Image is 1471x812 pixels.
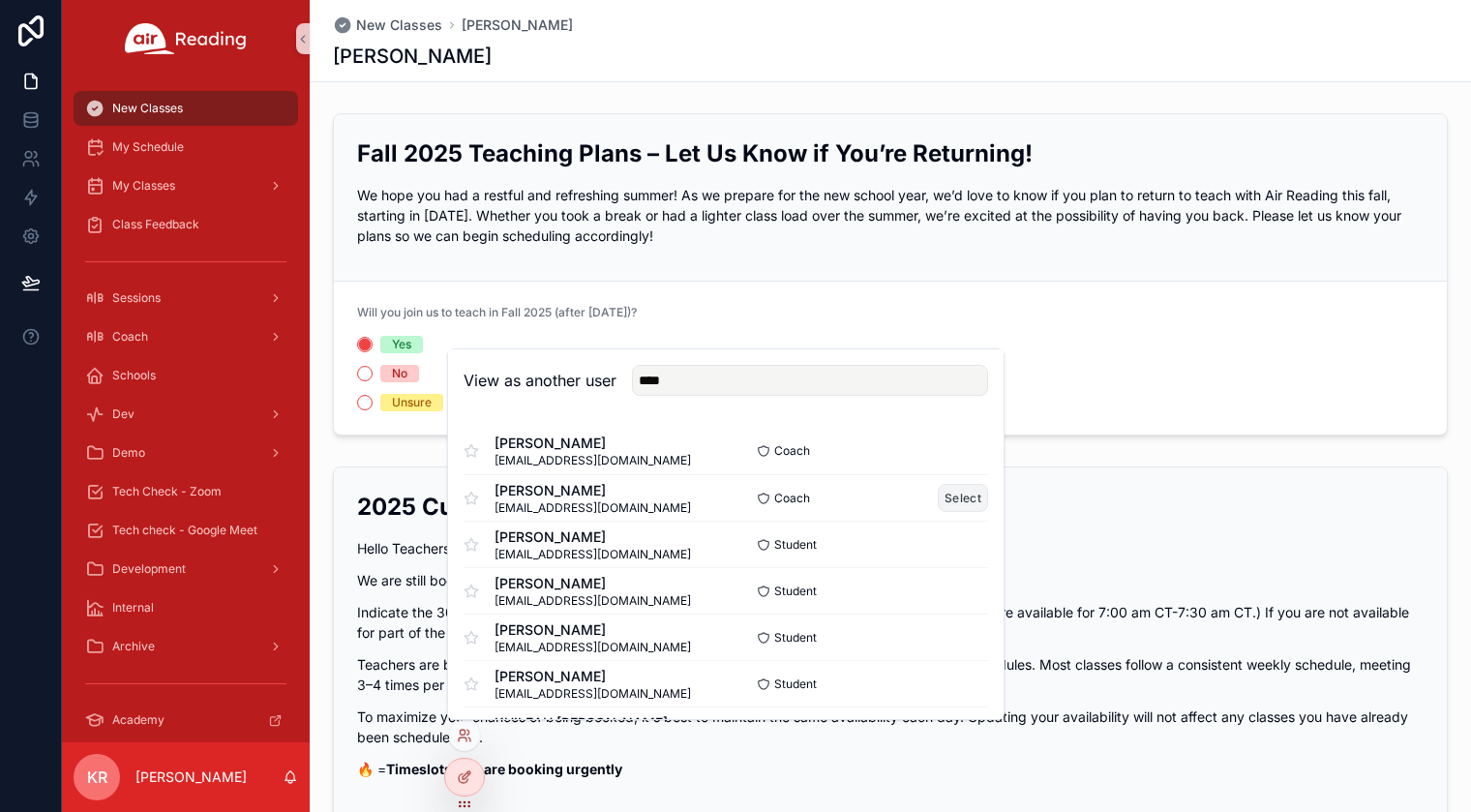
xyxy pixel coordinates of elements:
[112,329,148,345] span: Coach
[74,358,298,393] a: Schools
[386,761,622,777] strong: Timeslots that are booking urgently
[357,305,637,319] span: Will you join us to teach in Fall 2025 (after [DATE])?
[464,369,616,392] h2: View as another user
[495,527,691,547] span: [PERSON_NAME]
[357,185,1424,246] p: We hope you had a restful and refreshing summer! As we prepare for the new school year, we’d love...
[112,178,175,194] span: My Classes
[74,130,298,165] a: My Schedule
[112,406,135,422] span: Dev
[495,640,691,655] span: [EMAIL_ADDRESS][DOMAIN_NAME]
[774,584,817,599] span: Student
[495,667,691,686] span: [PERSON_NAME]
[392,394,432,411] div: Unsure
[74,513,298,548] a: Tech check - Google Meet
[135,767,247,787] p: [PERSON_NAME]
[356,15,442,35] span: New Classes
[74,397,298,432] a: Dev
[495,620,691,640] span: [PERSON_NAME]
[357,137,1424,169] h2: Fall 2025 Teaching Plans – Let Us Know if You’re Returning!
[112,101,183,116] span: New Classes
[495,434,691,453] span: [PERSON_NAME]
[74,281,298,316] a: Sessions
[112,290,161,306] span: Sessions
[74,590,298,625] a: Internal
[462,15,573,35] a: [PERSON_NAME]
[74,436,298,470] a: Demo
[774,537,817,553] span: Student
[112,600,154,616] span: Internal
[112,561,186,577] span: Development
[112,217,199,232] span: Class Feedback
[112,445,145,461] span: Demo
[938,484,988,512] button: Select
[112,523,257,538] span: Tech check - Google Meet
[333,43,492,70] h1: [PERSON_NAME]
[357,602,1424,643] p: Indicate the 30-minute slots you are available to teach. (For example, selecting 7:00 AM means yo...
[74,552,298,586] a: Development
[495,593,691,609] span: [EMAIL_ADDRESS][DOMAIN_NAME]
[357,491,1424,523] h2: 2025 Current Availability
[125,23,247,54] img: App logo
[112,368,156,383] span: Schools
[112,484,222,499] span: Tech Check - Zoom
[62,77,310,742] div: scrollable content
[392,336,411,353] div: Yes
[357,570,1424,590] p: We are still booking classes. Please keep your schedule as up to date as possible.
[392,365,407,382] div: No
[112,639,155,654] span: Archive
[774,630,817,646] span: Student
[495,713,691,733] span: KHILEAH [PERSON_NAME]
[74,629,298,664] a: Archive
[774,491,810,506] span: Coach
[74,703,298,737] a: Academy
[357,538,1424,558] p: Hello Teachers!
[112,712,165,728] span: Academy
[357,707,1424,747] p: To maximize your chances of being booked, it's best to maintain the same availability each day. U...
[112,139,184,155] span: My Schedule
[774,677,817,692] span: Student
[495,500,691,516] span: [EMAIL_ADDRESS][DOMAIN_NAME]
[495,481,691,500] span: [PERSON_NAME]
[495,574,691,593] span: [PERSON_NAME]
[74,207,298,242] a: Class Feedback
[87,766,107,789] span: KR
[495,547,691,562] span: [EMAIL_ADDRESS][DOMAIN_NAME]
[495,686,691,702] span: [EMAIL_ADDRESS][DOMAIN_NAME]
[357,654,1424,695] p: Teachers are booked based on their longevity with Air, availability, and compatibility with schoo...
[333,15,442,35] a: New Classes
[74,474,298,509] a: Tech Check - Zoom
[495,453,691,468] span: [EMAIL_ADDRESS][DOMAIN_NAME]
[357,759,1424,779] p: 🔥 =
[74,168,298,203] a: My Classes
[774,443,810,459] span: Coach
[74,91,298,126] a: New Classes
[74,319,298,354] a: Coach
